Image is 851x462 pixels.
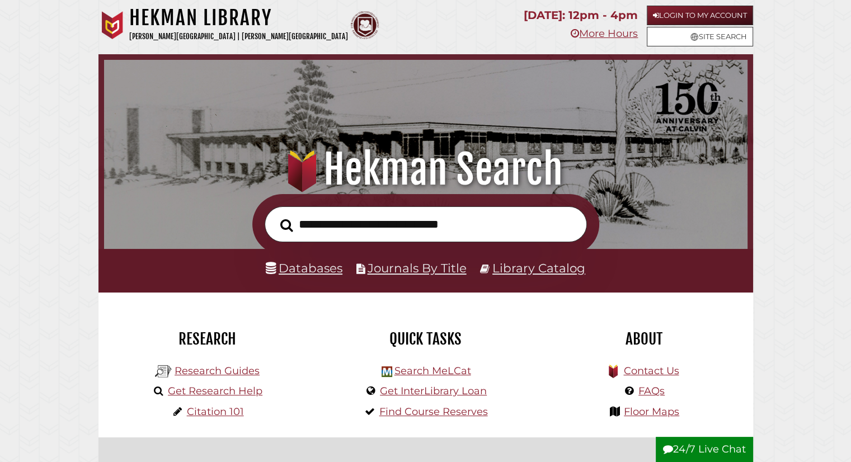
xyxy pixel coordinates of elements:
[647,6,753,25] a: Login to My Account
[379,406,488,418] a: Find Course Reserves
[107,329,308,348] h2: Research
[187,406,244,418] a: Citation 101
[116,145,734,194] h1: Hekman Search
[175,365,260,377] a: Research Guides
[266,261,342,275] a: Databases
[275,215,299,235] button: Search
[524,6,638,25] p: [DATE]: 12pm - 4pm
[280,218,293,232] i: Search
[543,329,745,348] h2: About
[380,385,487,397] a: Get InterLibrary Loan
[647,27,753,46] a: Site Search
[638,385,665,397] a: FAQs
[351,11,379,39] img: Calvin Theological Seminary
[492,261,585,275] a: Library Catalog
[571,27,638,40] a: More Hours
[98,11,126,39] img: Calvin University
[129,30,348,43] p: [PERSON_NAME][GEOGRAPHIC_DATA] | [PERSON_NAME][GEOGRAPHIC_DATA]
[382,366,392,377] img: Hekman Library Logo
[168,385,262,397] a: Get Research Help
[623,365,679,377] a: Contact Us
[368,261,467,275] a: Journals By Title
[624,406,679,418] a: Floor Maps
[155,363,172,380] img: Hekman Library Logo
[394,365,471,377] a: Search MeLCat
[129,6,348,30] h1: Hekman Library
[325,329,526,348] h2: Quick Tasks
